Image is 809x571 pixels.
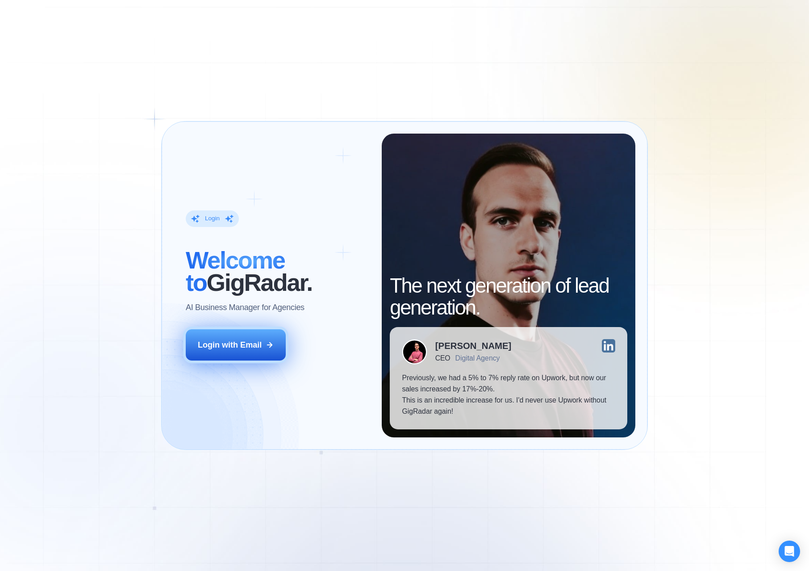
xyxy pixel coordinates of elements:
[435,354,450,362] div: CEO
[390,275,627,319] h2: The next generation of lead generation.
[186,302,304,313] p: AI Business Manager for Agencies
[205,214,220,223] div: Login
[186,247,285,296] span: Welcome to
[186,329,286,361] button: Login with Email
[198,340,262,351] div: Login with Email
[779,541,800,562] div: Open Intercom Messenger
[435,341,511,350] div: [PERSON_NAME]
[402,373,615,417] p: Previously, we had a 5% to 7% reply rate on Upwork, but now our sales increased by 17%-20%. This ...
[455,354,500,362] div: Digital Agency
[186,249,370,294] h2: ‍ GigRadar.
